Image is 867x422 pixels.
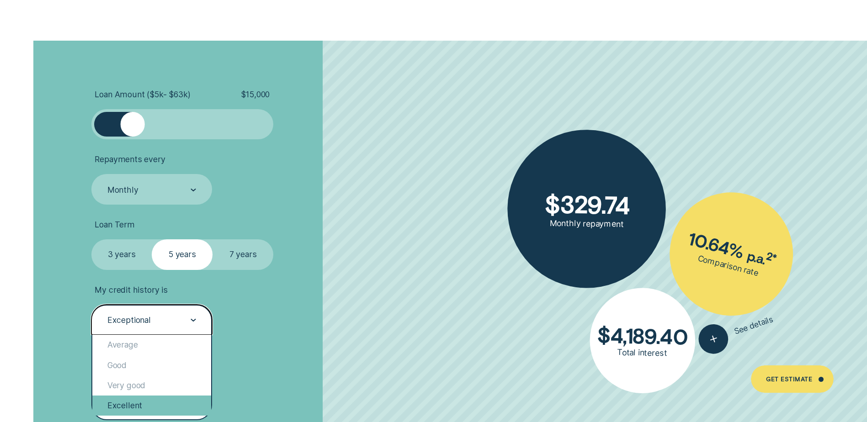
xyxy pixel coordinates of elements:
label: 7 years [213,239,273,269]
span: Loan Term [95,220,134,230]
div: Good [92,355,211,375]
span: $ 15,000 [241,90,270,100]
button: See details [695,305,777,358]
span: See details [733,314,775,337]
label: 3 years [91,239,152,269]
a: Get Estimate [751,365,834,393]
span: Repayments every [95,154,165,164]
div: Excellent [92,396,211,416]
div: Average [92,335,211,355]
span: My credit history is [95,285,167,295]
div: Very good [92,375,211,396]
span: Loan Amount ( $5k - $63k ) [95,90,190,100]
div: Monthly [107,185,138,195]
label: 5 years [152,239,213,269]
div: Exceptional [107,315,151,325]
